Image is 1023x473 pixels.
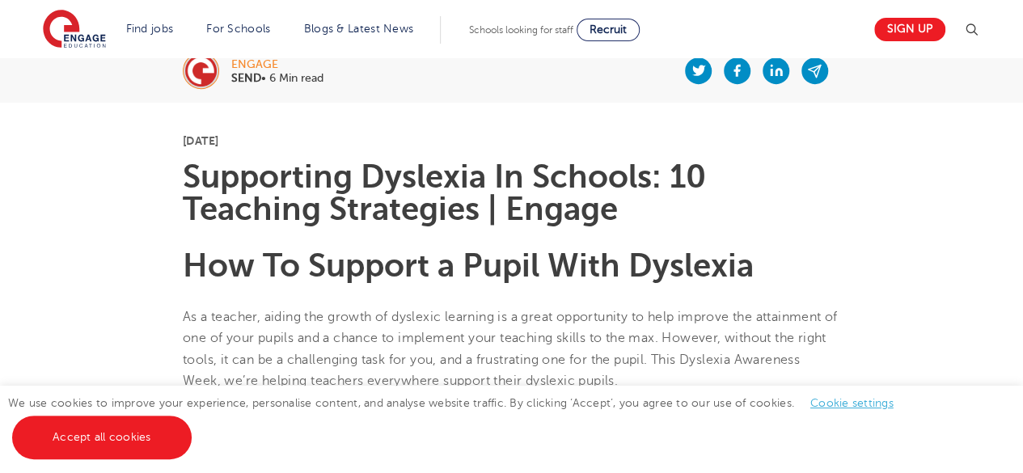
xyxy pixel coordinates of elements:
[304,23,414,35] a: Blogs & Latest News
[577,19,640,41] a: Recruit
[12,416,192,459] a: Accept all cookies
[183,310,838,388] span: As a teacher, aiding the growth of dyslexic learning is a great opportunity to help improve the a...
[183,161,840,226] h1: Supporting Dyslexia In Schools: 10 Teaching Strategies | Engage
[469,24,573,36] span: Schools looking for staff
[231,73,323,84] p: • 6 Min read
[231,59,323,70] div: engage
[874,18,945,41] a: Sign up
[43,10,106,50] img: Engage Education
[183,247,754,284] b: How To Support a Pupil With Dyslexia
[231,72,261,84] b: SEND
[183,135,840,146] p: [DATE]
[8,397,910,443] span: We use cookies to improve your experience, personalise content, and analyse website traffic. By c...
[590,23,627,36] span: Recruit
[810,397,894,409] a: Cookie settings
[126,23,174,35] a: Find jobs
[206,23,270,35] a: For Schools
